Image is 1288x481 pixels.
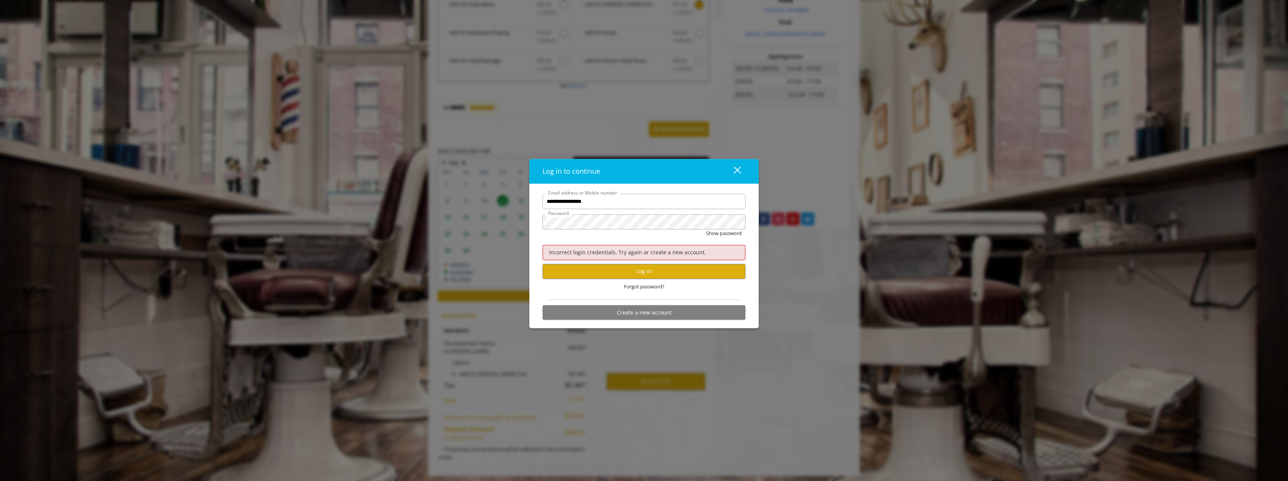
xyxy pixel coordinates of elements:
[544,210,572,217] label: Password
[725,166,740,177] div: close dialog
[720,163,745,179] button: close dialog
[543,167,600,176] span: Log in to continue
[543,305,745,320] button: Create a new account
[543,215,745,230] input: Password
[624,283,664,291] span: Forgot password?
[706,230,742,238] button: Show password
[544,190,621,197] label: Email address or Mobile number
[543,264,745,279] button: Log in
[543,194,745,209] input: Email address or Mobile number
[549,249,706,256] span: Incorrect login credentials. Try again or create a new account.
